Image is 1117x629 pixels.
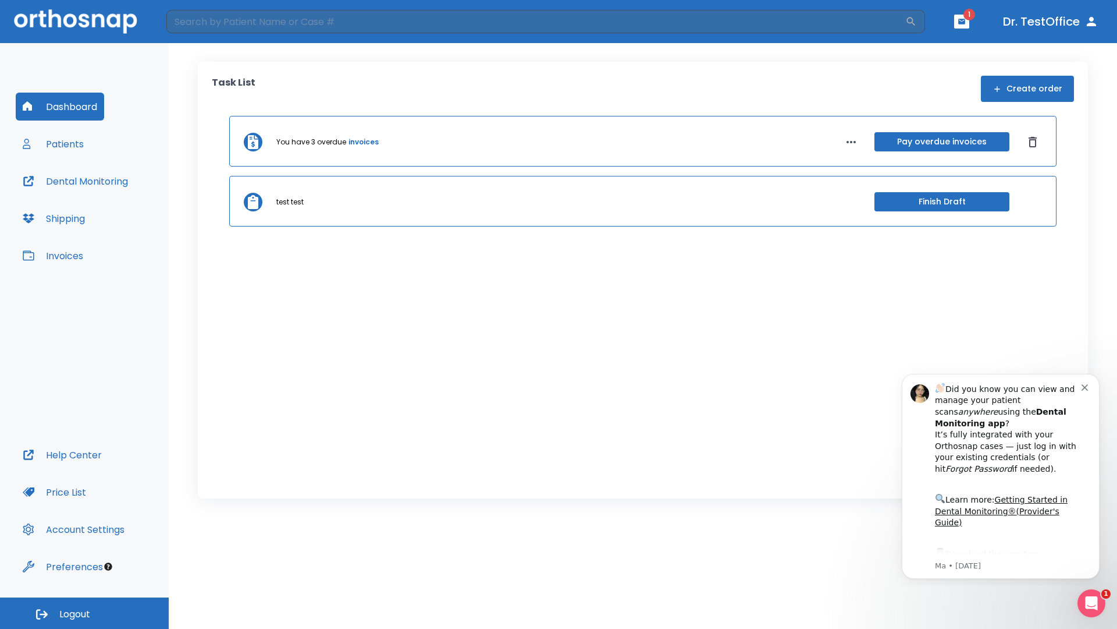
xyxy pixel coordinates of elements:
[1077,589,1105,617] iframe: Intercom live chat
[874,192,1009,211] button: Finish Draft
[16,515,131,543] button: Account Settings
[166,10,905,33] input: Search by Patient Name or Case #
[16,93,104,121] button: Dashboard
[884,363,1117,586] iframe: Intercom notifications message
[16,167,135,195] button: Dental Monitoring
[16,130,91,158] button: Patients
[348,137,379,147] a: invoices
[16,478,93,506] button: Price List
[16,242,90,270] button: Invoices
[1101,589,1111,599] span: 1
[963,9,975,20] span: 1
[1023,133,1042,151] button: Dismiss
[276,197,304,207] p: test test
[998,11,1103,32] button: Dr. TestOffice
[51,197,197,208] p: Message from Ma, sent 6w ago
[212,76,255,102] p: Task List
[103,561,113,572] div: Tooltip anchor
[16,553,110,581] button: Preferences
[51,186,154,207] a: App Store
[276,137,346,147] p: You have 3 overdue
[874,132,1009,151] button: Pay overdue invoices
[197,18,207,27] button: Dismiss notification
[51,183,197,242] div: Download the app: | ​ Let us know if you need help getting started!
[59,608,90,621] span: Logout
[14,9,137,33] img: Orthosnap
[981,76,1074,102] button: Create order
[16,204,92,232] button: Shipping
[16,441,109,469] button: Help Center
